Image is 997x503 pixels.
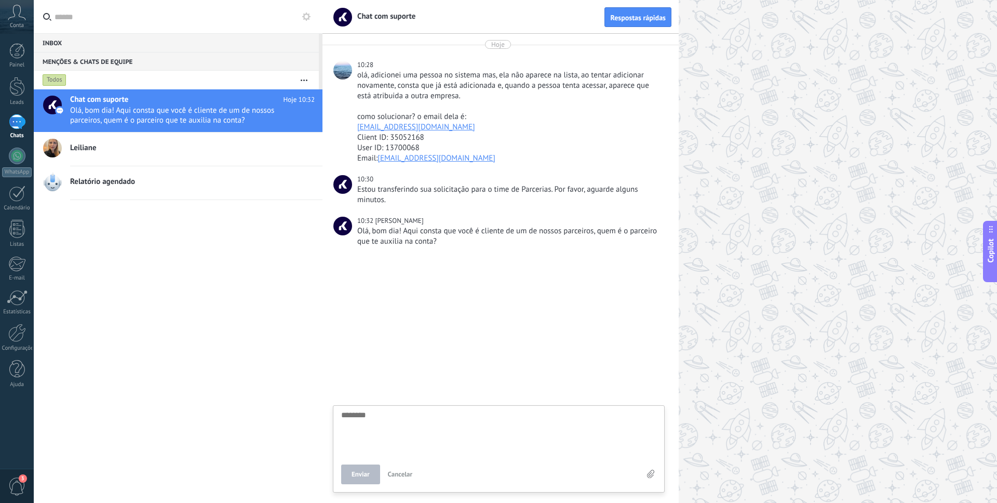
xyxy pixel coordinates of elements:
div: Olá, bom dia! Aqui consta que você é cliente de um de nossos parceiros, quem é o parceiro que te ... [357,226,663,247]
div: E-mail [2,275,32,282]
div: como solucionar? o email dela é: [357,112,663,122]
span: 3 [19,474,27,483]
div: Client ID: 35052168 [357,133,663,143]
div: Estou transferindo sua solicitação para o time de Parcerias. Por favor, aguarde alguns minutos. [357,184,663,205]
div: Estatísticas [2,309,32,315]
div: Email: [357,153,663,164]
div: Ajuda [2,381,32,388]
div: Inbox [34,33,319,52]
div: 10:30 [357,174,375,184]
div: Painel [2,62,32,69]
div: WhatsApp [2,167,32,177]
span: Respostas rápidas [610,14,666,21]
span: Chat com suporte [351,11,415,21]
div: olá, adicionei uma pessoa no sistema mas, ela não aparece na lista, ao tentar adicionar novamente... [357,70,663,101]
span: Copilot [986,239,996,263]
div: User ID: 13700068 [357,143,663,153]
div: Todos [43,74,66,86]
div: Chats [2,133,32,139]
div: Calendário [2,205,32,211]
div: Configurações [2,345,32,352]
span: Giovanna Henze [333,217,352,235]
a: Chat com suporte Hoje 10:32 Olá, bom dia! Aqui consta que você é cliente de um de nossos parceiro... [34,89,322,132]
span: Olá, bom dia! Aqui consta que você é cliente de um de nossos parceiros, quem é o parceiro que te ... [70,105,295,125]
a: Leiliane [34,133,322,166]
span: Hoje 10:32 [284,95,315,105]
span: Relatório agendado [70,177,135,187]
span: Chat com suporte [70,95,128,105]
span: Rafaela Frigerio Lopes [333,61,352,80]
div: Hoje [491,40,505,49]
div: 10:32 [357,216,375,226]
button: Respostas rápidas [604,7,671,27]
button: Cancelar [384,465,417,484]
span: Cancelar [388,470,413,479]
span: Giovanna Henze [375,216,423,225]
a: [EMAIL_ADDRESS][DOMAIN_NAME] [357,122,475,132]
span: Enviar [352,471,370,478]
span: Chat com suporte [333,175,352,194]
div: Leads [2,99,32,106]
div: Menções & Chats de equipe [34,52,319,71]
div: Listas [2,241,32,248]
a: [EMAIL_ADDRESS][DOMAIN_NAME] [378,153,495,163]
button: Enviar [341,465,380,484]
span: Conta [10,22,24,29]
span: Leiliane [70,143,97,153]
a: Relatório agendado [34,166,322,200]
div: 10:28 [357,60,375,70]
